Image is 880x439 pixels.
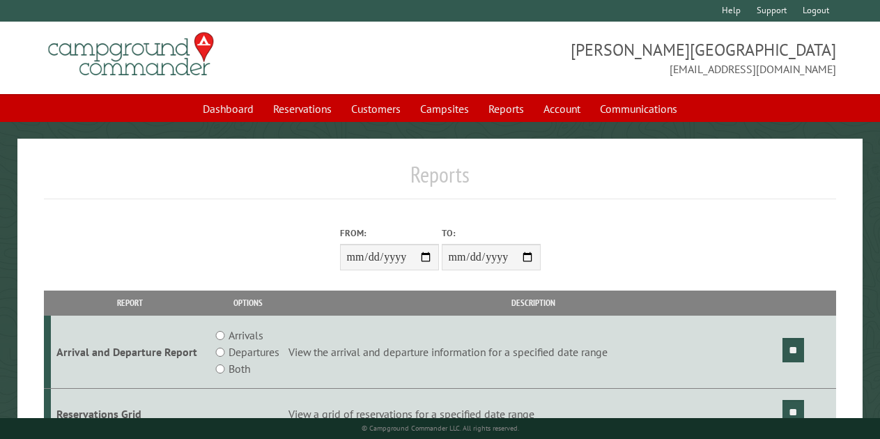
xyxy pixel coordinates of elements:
a: Communications [592,95,686,122]
a: Reports [480,95,532,122]
a: Campsites [412,95,477,122]
th: Options [210,291,286,315]
small: © Campground Commander LLC. All rights reserved. [362,424,519,433]
span: [PERSON_NAME][GEOGRAPHIC_DATA] [EMAIL_ADDRESS][DOMAIN_NAME] [440,38,836,77]
td: View the arrival and departure information for a specified date range [286,316,780,389]
td: Arrival and Departure Report [51,316,210,389]
label: Departures [229,344,279,360]
label: From: [340,226,439,240]
a: Account [535,95,589,122]
a: Reservations [265,95,340,122]
label: Arrivals [229,327,263,344]
h1: Reports [44,161,836,199]
label: Both [229,360,250,377]
th: Description [286,291,780,315]
a: Dashboard [194,95,262,122]
img: Campground Commander [44,27,218,82]
a: Customers [343,95,409,122]
th: Report [51,291,210,315]
label: To: [442,226,541,240]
